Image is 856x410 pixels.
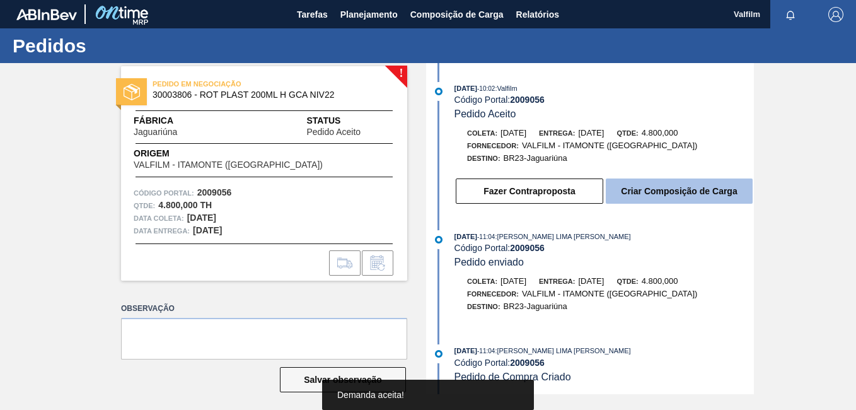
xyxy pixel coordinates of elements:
span: BR23-Jaguariúna [504,153,567,163]
span: Entrega: [539,129,575,137]
span: Data coleta: [134,212,184,225]
span: [DATE] [500,128,526,138]
span: Data entrega: [134,225,190,237]
span: - 10:02 [477,85,495,92]
div: Código Portal: [454,358,754,368]
img: TNhmsLtSVTkK8tSr43FrP2fwEKptu5GPRR3wAAAABJRU5ErkJggg== [16,9,77,20]
strong: 2009056 [510,95,545,105]
h1: Pedidos [13,38,236,53]
span: : [PERSON_NAME] LIMA [PERSON_NAME] [495,233,630,240]
label: Observação [121,300,407,318]
span: Demanda aceita! [337,390,404,400]
strong: 2009056 [510,243,545,253]
span: Coleta: [467,278,497,285]
strong: [DATE] [187,213,216,223]
span: Destino: [467,303,500,310]
span: BR23-Jaguariúna [504,302,567,311]
span: Fornecedor: [467,290,519,298]
button: Salvar observação [280,367,406,392]
span: PEDIDO EM NEGOCIAÇÃO [153,78,329,90]
span: [DATE] [454,347,477,354]
span: : [PERSON_NAME] LIMA [PERSON_NAME] [495,347,630,354]
strong: [DATE] [193,225,222,235]
span: Relatórios [516,7,559,22]
span: Status [306,114,395,127]
span: Qtde: [616,129,638,137]
span: Coleta: [467,129,497,137]
span: [DATE] [454,85,477,92]
span: Pedido Aceito [306,127,361,137]
span: - 11:04 [477,348,495,354]
span: Entrega: [539,278,575,285]
span: - 11:04 [477,233,495,240]
span: : Valfilm [495,85,517,92]
div: Código Portal: [454,95,754,105]
span: VALFILM - ITAMONTE ([GEOGRAPHIC_DATA]) [522,141,698,150]
span: Jaguariúna [134,127,177,137]
span: 4.800,000 [642,128,678,138]
span: Pedido de Compra Criado [454,372,571,382]
span: [DATE] [578,128,604,138]
span: Pedido enviado [454,257,524,267]
button: Fazer Contraproposta [456,179,603,204]
span: Composição de Carga [410,7,504,22]
span: Destino: [467,155,500,162]
span: Código Portal: [134,187,194,199]
span: 30003806 - ROT PLAST 200ML H GCA NIV22 [153,90,381,100]
button: Notificações [770,6,811,23]
img: atual [435,236,442,243]
span: Origem [134,147,359,160]
span: Fornecedor: [467,142,519,149]
span: Pedido Aceito [454,108,516,119]
img: atual [435,88,442,95]
span: [DATE] [500,276,526,286]
div: Informar alteração no pedido [362,250,393,276]
button: Criar Composição de Carga [606,179,753,204]
div: Código Portal: [454,243,754,253]
strong: 2009056 [510,358,545,368]
span: 4.800,000 [642,276,678,286]
img: atual [435,350,442,358]
strong: 2009056 [197,187,232,197]
span: Fábrica [134,114,217,127]
span: Qtde: [616,278,638,285]
strong: 4.800,000 TH [158,200,212,210]
span: VALFILM - ITAMONTE ([GEOGRAPHIC_DATA]) [134,160,323,170]
span: VALFILM - ITAMONTE ([GEOGRAPHIC_DATA]) [522,289,698,298]
span: [DATE] [454,233,477,240]
div: Ir para Composição de Carga [329,250,361,276]
span: [DATE] [578,276,604,286]
img: status [124,84,140,100]
span: Planejamento [340,7,398,22]
img: Logout [828,7,843,22]
span: Qtde : [134,199,155,212]
span: Tarefas [297,7,328,22]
